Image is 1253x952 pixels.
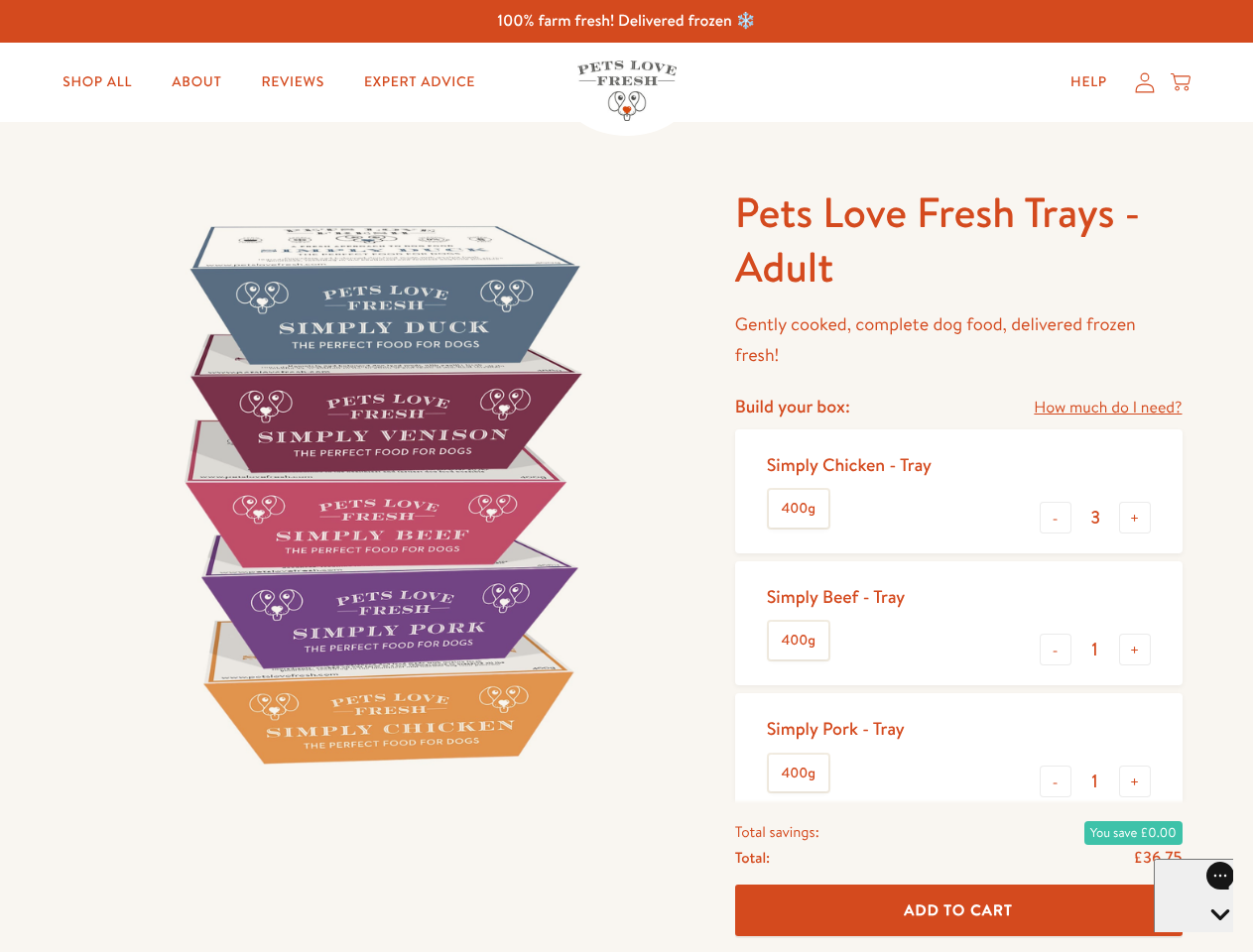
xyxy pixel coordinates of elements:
[1040,502,1071,534] button: -
[769,755,828,792] label: 400g
[348,62,491,102] a: Expert Advice
[1040,766,1071,797] button: -
[1119,502,1151,534] button: +
[767,453,932,476] div: Simply Chicken - Tray
[767,585,905,608] div: Simply Beef - Tray
[735,395,850,417] h4: Build your box:
[735,309,1183,370] p: Gently cooked, complete dog food, delivered frozen fresh!
[735,819,819,845] span: Total savings:
[735,885,1183,937] button: Add To Cart
[577,60,677,121] img: Pets Love Fresh
[1034,395,1182,421] a: How much do I need?
[71,185,688,801] img: Pets Love Fresh Trays - Adult
[47,62,148,102] a: Shop All
[1040,634,1071,665] button: -
[904,899,1013,920] span: Add To Cart
[1055,62,1123,102] a: Help
[735,185,1183,294] h1: Pets Love Fresh Trays - Adult
[767,717,905,740] div: Simply Pork - Tray
[1133,847,1182,869] span: £36.75
[245,62,339,102] a: Reviews
[769,622,828,659] label: 400g
[156,62,237,102] a: About
[1119,634,1151,665] button: +
[1154,859,1233,932] iframe: Gorgias live chat messenger
[1119,766,1151,797] button: +
[1084,821,1183,845] span: You save £0.00
[735,845,770,871] span: Total:
[769,490,828,528] label: 400g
